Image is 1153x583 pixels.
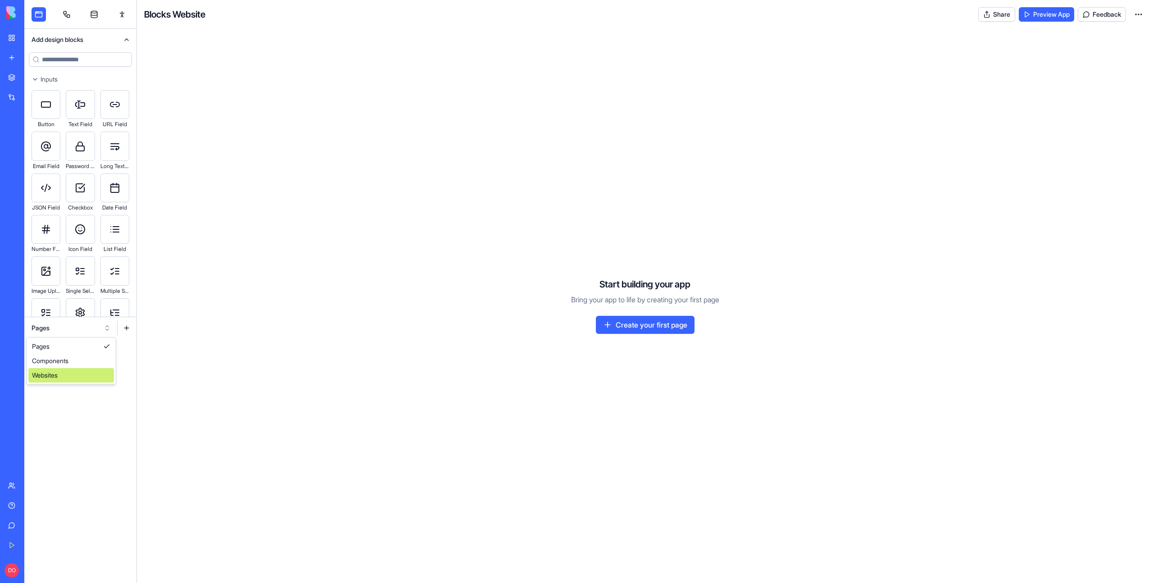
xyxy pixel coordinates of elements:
div: Button [32,119,60,130]
p: Bring your app to life by creating your first page [571,294,719,305]
div: Long Text Field [100,161,129,172]
div: Text Field [66,119,95,130]
img: logo [6,6,62,19]
div: Image Upload Field [32,286,60,296]
button: Pages [27,321,115,335]
span: DO [5,563,19,578]
div: Pages [28,339,114,354]
div: Suggestions [27,337,116,384]
h4: Start building your app [599,278,690,291]
div: Checkbox [66,202,95,213]
button: Add design blocks [24,29,136,50]
div: Multiple Select Field [100,286,129,296]
div: Date Field [100,202,129,213]
a: Preview App [1019,7,1074,22]
div: Number Field [32,244,60,255]
h4: Blocks Website [144,8,205,21]
button: Share [978,7,1015,22]
a: Create your first page [596,316,695,334]
div: Websites [28,368,114,383]
div: Components [28,354,114,368]
div: Password Field [66,161,95,172]
div: Single Select Field [66,286,95,296]
div: Email Field [32,161,60,172]
div: Icon Field [66,244,95,255]
div: URL Field [100,119,129,130]
div: List Field [100,244,129,255]
button: Inputs [24,72,136,87]
div: JSON Field [32,202,60,213]
button: Feedback [1078,7,1126,22]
